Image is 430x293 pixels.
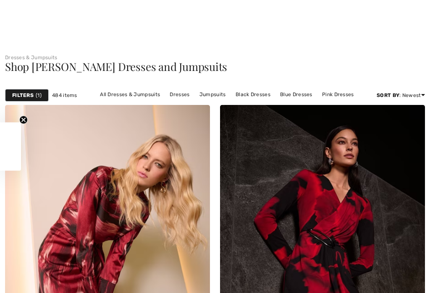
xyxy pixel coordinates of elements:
[5,55,58,60] a: Dresses & Jumpsuits
[5,59,227,74] span: Shop [PERSON_NAME] Dresses and Jumpsuits
[96,89,164,100] a: All Dresses & Jumpsuits
[177,100,249,111] a: [PERSON_NAME] Dresses
[250,100,322,111] a: [PERSON_NAME] Dresses
[165,89,194,100] a: Dresses
[377,92,399,98] strong: Sort By
[231,89,275,100] a: Black Dresses
[19,116,28,124] button: Close teaser
[132,100,176,111] a: White Dresses
[36,92,42,99] span: 1
[318,89,358,100] a: Pink Dresses
[52,92,77,99] span: 484 items
[276,89,317,100] a: Blue Dresses
[12,92,34,99] strong: Filters
[377,92,425,99] div: : Newest
[195,89,230,100] a: Jumpsuits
